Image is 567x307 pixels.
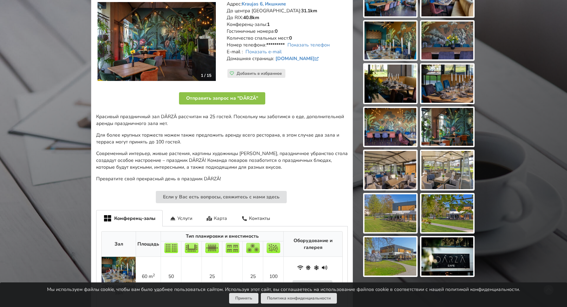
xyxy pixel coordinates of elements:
[297,265,304,271] span: WiFi
[421,108,473,146] img: DĀRZĀ | Икшкиле | Площадка для мероприятий - фото галереи
[421,151,473,189] img: DĀRZĀ | Икшкиле | Площадка для мероприятий - фото галереи
[246,243,260,253] img: Банкет
[179,92,265,104] button: Отправить запрос на "DĀRZĀ"
[161,232,283,241] th: Тип планировки и вместимость
[242,257,263,296] td: 25
[243,14,259,21] strong: 40.8km
[364,22,416,60] img: DĀRZĀ | Икшкиле | Площадка для мероприятий - фото галереи
[364,237,416,276] img: DĀRZĀ | Икшкиле | Площадка для мероприятий - фото галереи
[364,194,416,233] img: DĀRZĀ | Икшкиле | Площадка для мероприятий - фото галереи
[197,70,215,81] div: 1 / 15
[289,35,292,41] strong: 0
[267,243,280,253] img: Прием
[283,232,342,257] th: Оборудование и галерея
[421,65,473,103] img: DĀRZĀ | Икшкиле | Площадка для мероприятий - фото галереи
[237,71,282,76] span: Добавить в избранное
[267,21,270,28] strong: 1
[421,194,473,233] img: DĀRZĀ | Икшкиле | Площадка для мероприятий - фото галереи
[226,243,239,253] img: Класс
[364,65,416,103] img: DĀRZĀ | Икшкиле | Площадка для мероприятий - фото галереи
[364,108,416,146] img: DĀRZĀ | Икшкиле | Площадка для мероприятий - фото галереи
[185,243,198,253] img: U-тип
[205,243,219,253] img: Собрание
[96,132,348,145] p: Для более крупных торжеств можем также предложить аренду всего ресторана, в этом случае два зала ...
[96,113,348,127] p: Красивый праздничный зал DĀRZĀ рассчитан на 25 гостей. Поскольку мы заботимся о еде, дополнительн...
[227,1,348,69] address: Адрес: До центра [GEOGRAPHIC_DATA]: До RIX: Конференц-залы: Гостиничные номера: Количество спальн...
[98,2,216,81] img: Ресторан, Бар | Икшкиле | DĀRZĀ
[305,265,312,271] span: Естественное освещение
[156,191,287,203] button: Если у Вас есть вопросы, свяжитесь с нами здесь
[287,42,330,48] a: Показать телефон
[229,293,258,304] button: Принять
[98,2,216,81] a: Ресторан, Бар | Икшкиле | DĀRZĀ 1 / 15
[242,1,286,7] a: Kraujas 6, Икшкиле
[199,210,235,226] div: Карта
[96,176,348,182] p: Превратите свой прекрасный день в праздник DĀRZĀ!
[263,257,283,296] td: 100
[96,210,163,226] div: Конференц-залы
[153,273,155,278] sup: 2
[245,48,282,55] a: Показать e-mail
[421,237,473,276] img: DĀRZĀ | Икшкиле | Площадка для мероприятий - фото галереи
[163,210,199,226] div: Услуги
[275,55,320,62] a: [DOMAIN_NAME]
[314,265,320,271] span: Кондиционер
[275,28,278,34] strong: 0
[96,150,348,171] p: Современный интерьер, живые растения, картины художницы [PERSON_NAME], праздничное убранство стол...
[364,151,416,189] img: DĀRZĀ | Икшкиле | Площадка для мероприятий - фото галереи
[164,243,178,253] img: Театр
[136,257,161,296] td: 60 m
[301,8,317,14] strong: 31.1km
[102,257,136,283] img: Конференц-залы | Икшкиле | DĀRZĀ | Фото
[161,257,181,296] td: 50
[293,280,333,291] button: Подробнее
[102,232,136,257] th: Зал
[261,293,337,304] a: Политика конфиденциальности
[136,232,161,257] th: Площадь
[322,265,329,271] span: Встроенная аудиосистема
[202,257,222,296] td: 25
[234,210,277,226] div: Контакты
[421,22,473,60] img: DĀRZĀ | Икшкиле | Площадка для мероприятий - фото галереи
